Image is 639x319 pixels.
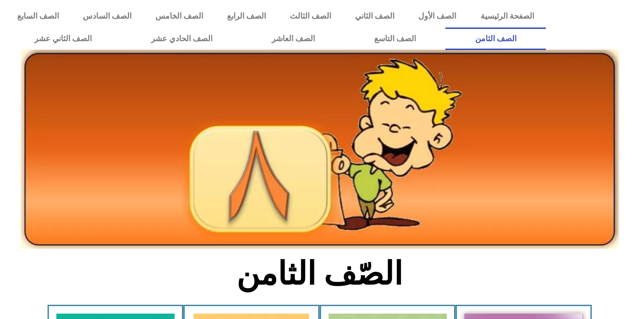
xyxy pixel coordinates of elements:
a: الصف التاسع [345,27,446,50]
a: الصف السادس [71,5,143,27]
a: الصف السابع [5,5,71,27]
a: الصف الثالث [278,5,343,27]
a: الصف الثامن [445,27,546,50]
a: الصف الثاني [343,5,407,27]
a: الصف الأول [407,5,468,27]
a: الصف العاشر [242,27,345,50]
h2: الصّف الثامن [157,255,482,293]
a: الصف الخامس [143,5,215,27]
a: الصف الحادي عشر [122,27,242,50]
a: الصف الثاني عشر [5,27,122,50]
a: الصف الرابع [215,5,278,27]
a: الصفحة الرئيسية [468,5,546,27]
